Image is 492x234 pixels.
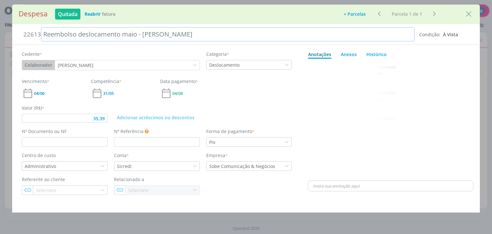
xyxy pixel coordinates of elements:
[114,152,129,159] label: Conta
[22,152,56,159] label: Centro de custo
[22,78,49,85] label: Vencimento
[206,152,227,159] label: Empresa
[207,163,276,170] div: Sobe Comunicação & Negócios
[41,27,414,41] div: Reembolso deslocamento maio - [PERSON_NAME]
[114,163,133,170] div: Sicredi
[464,9,473,19] button: Close
[340,10,370,19] button: + Parcelas
[366,48,387,59] a: Histórico
[443,31,458,38] span: À Vista
[55,62,95,69] div: Beatriz Hoesker
[209,139,217,146] div: Pix
[209,163,276,170] div: Sobe Comunicação & Negócios
[114,128,143,135] label: Nº Referência
[22,176,65,183] label: Referente ao cliente
[36,187,58,194] div: Selecione
[341,51,357,58] div: Anexos
[103,91,114,96] span: 31/05
[55,9,80,20] button: Quitada
[206,128,254,135] label: Forma de pagamento
[23,30,41,39] span: 22613
[58,12,78,17] span: Quitada
[126,187,150,194] div: Selecione
[33,187,58,194] div: Selecione
[22,163,57,170] div: Administrativo
[172,91,183,96] span: 04/06
[22,60,55,70] button: Colaborador
[209,62,241,68] div: Deslocamento
[19,10,47,18] h1: Despesa
[12,4,480,213] div: dialog
[22,104,44,111] label: Valor (R$)
[160,78,198,85] label: Data pagamento
[80,10,119,19] button: ReabrirFatura
[22,51,42,57] label: Cedente
[85,11,101,17] b: Reabrir
[34,91,45,96] span: 04/06
[114,176,144,183] label: Relacionado a
[25,163,57,170] div: Administrativo
[206,51,229,57] label: Categoria
[22,128,67,135] label: Nº Documento ou NF
[117,163,133,170] div: Sicredi
[58,62,95,69] div: [PERSON_NAME]
[207,139,217,146] div: Pix
[128,187,150,194] div: Selecione
[102,11,115,17] b: Fatura
[207,62,241,68] div: Deslocamento
[91,78,121,85] label: Competência
[308,48,332,59] a: Anotações
[419,31,458,38] div: Condição:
